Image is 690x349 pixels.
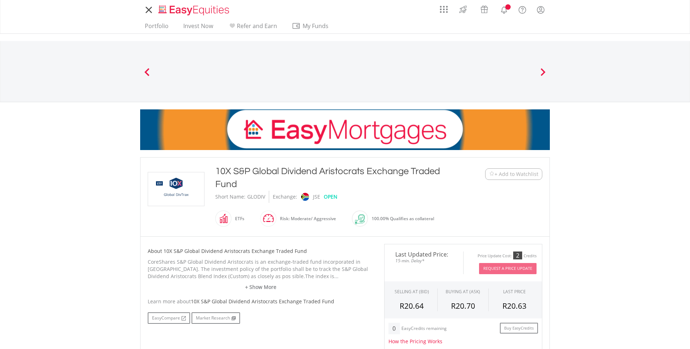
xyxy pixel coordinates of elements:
[494,171,538,178] span: + Add to Watchlist
[478,4,490,15] img: vouchers-v2.svg
[225,22,280,33] a: Refer and Earn
[495,2,513,16] a: Notifications
[215,191,245,203] div: Short Name:
[500,323,538,334] a: Buy EasyCredits
[292,21,339,31] span: My Funds
[237,22,277,30] span: Refer and Earn
[513,251,522,259] div: 2
[400,301,424,311] span: R20.64
[532,2,550,18] a: My Profile
[513,2,532,16] a: FAQ's and Support
[435,2,452,13] a: AppsGrid
[276,210,336,227] div: Risk: Moderate/ Aggressive
[148,258,373,280] p: CoreShares S&P Global Dividend Aristocrats is an exchange-traded fund incorporated in [GEOGRAPHIC...
[451,301,475,311] span: R20.70
[273,191,297,203] div: Exchange:
[388,338,442,345] span: How the Pricing Works
[355,214,365,224] img: collateral-qualifying-green.svg
[503,289,526,295] div: LAST PRICE
[215,165,441,191] div: 10X S&P Global Dividend Aristocrats Exchange Traded Fund
[401,326,447,332] div: EasyCredits remaining
[148,298,373,305] div: Learn more about
[231,210,244,227] div: ETFs
[390,251,458,257] span: Last Updated Price:
[142,22,171,33] a: Portfolio
[388,323,400,334] div: 0
[148,248,373,255] h5: About 10X S&P Global Dividend Aristocrats Exchange Traded Fund
[180,22,216,33] a: Invest Now
[446,289,480,295] span: BUYING AT (ASK)
[502,301,526,311] span: R20.63
[485,168,542,180] button: Watchlist + Add to Watchlist
[324,191,337,203] div: OPEN
[440,5,448,13] img: grid-menu-icon.svg
[313,191,320,203] div: JSE
[478,253,512,259] div: Price Update Cost:
[148,312,190,324] a: EasyCompare
[140,109,550,150] img: EasyMortage Promotion Banner
[395,289,429,295] div: SELLING AT (BID)
[524,253,537,259] div: Credits
[247,191,265,203] div: GLODIV
[372,216,434,222] span: 100.00% Qualifies as collateral
[474,2,495,15] a: Vouchers
[479,263,537,274] button: Request A Price Update
[156,2,232,16] a: Home page
[457,4,469,15] img: thrive-v2.svg
[191,298,334,305] span: 10X S&P Global Dividend Aristocrats Exchange Traded Fund
[157,4,232,16] img: EasyEquities_Logo.png
[192,312,240,324] a: Market Research
[149,172,203,206] img: EQU.ZA.GLODIV.png
[489,171,494,177] img: Watchlist
[301,193,309,201] img: jse.png
[390,257,458,264] span: 15-min. Delay*
[148,284,373,291] a: + Show More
